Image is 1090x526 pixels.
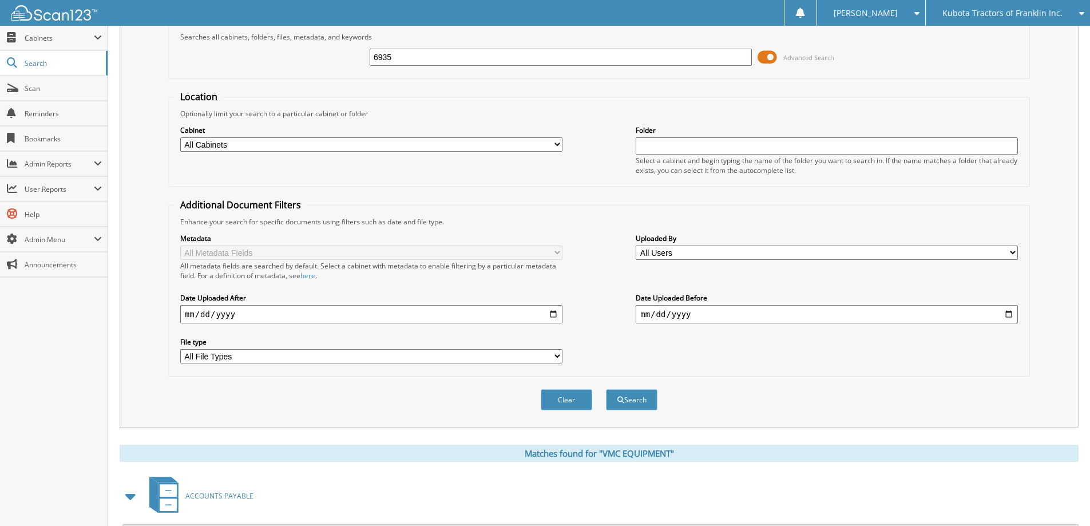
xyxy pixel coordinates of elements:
[636,156,1018,175] div: Select a cabinet and begin typing the name of the folder you want to search in. If the name match...
[185,491,253,501] span: ACCOUNTS PAYABLE
[11,5,97,21] img: scan123-logo-white.svg
[180,337,562,347] label: File type
[25,209,102,219] span: Help
[25,134,102,144] span: Bookmarks
[142,473,253,519] a: ACCOUNTS PAYABLE
[636,234,1018,243] label: Uploaded By
[834,10,898,17] span: [PERSON_NAME]
[636,293,1018,303] label: Date Uploaded Before
[1033,471,1090,526] iframe: Chat Widget
[636,305,1018,323] input: end
[25,109,102,118] span: Reminders
[175,217,1024,227] div: Enhance your search for specific documents using filters such as date and file type.
[541,389,592,410] button: Clear
[25,33,94,43] span: Cabinets
[175,109,1024,118] div: Optionally limit your search to a particular cabinet or folder
[175,32,1024,42] div: Searches all cabinets, folders, files, metadata, and keywords
[180,261,562,280] div: All metadata fields are searched by default. Select a cabinet with metadata to enable filtering b...
[180,125,562,135] label: Cabinet
[180,293,562,303] label: Date Uploaded After
[175,90,223,103] legend: Location
[180,234,562,243] label: Metadata
[120,445,1079,462] div: Matches found for "VMC EQUIPMENT"
[606,389,657,410] button: Search
[25,84,102,93] span: Scan
[300,271,315,280] a: here
[783,53,834,62] span: Advanced Search
[942,10,1063,17] span: Kubota Tractors of Franklin Inc.
[636,125,1018,135] label: Folder
[25,58,100,68] span: Search
[25,260,102,270] span: Announcements
[175,199,307,211] legend: Additional Document Filters
[25,184,94,194] span: User Reports
[180,305,562,323] input: start
[25,235,94,244] span: Admin Menu
[25,159,94,169] span: Admin Reports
